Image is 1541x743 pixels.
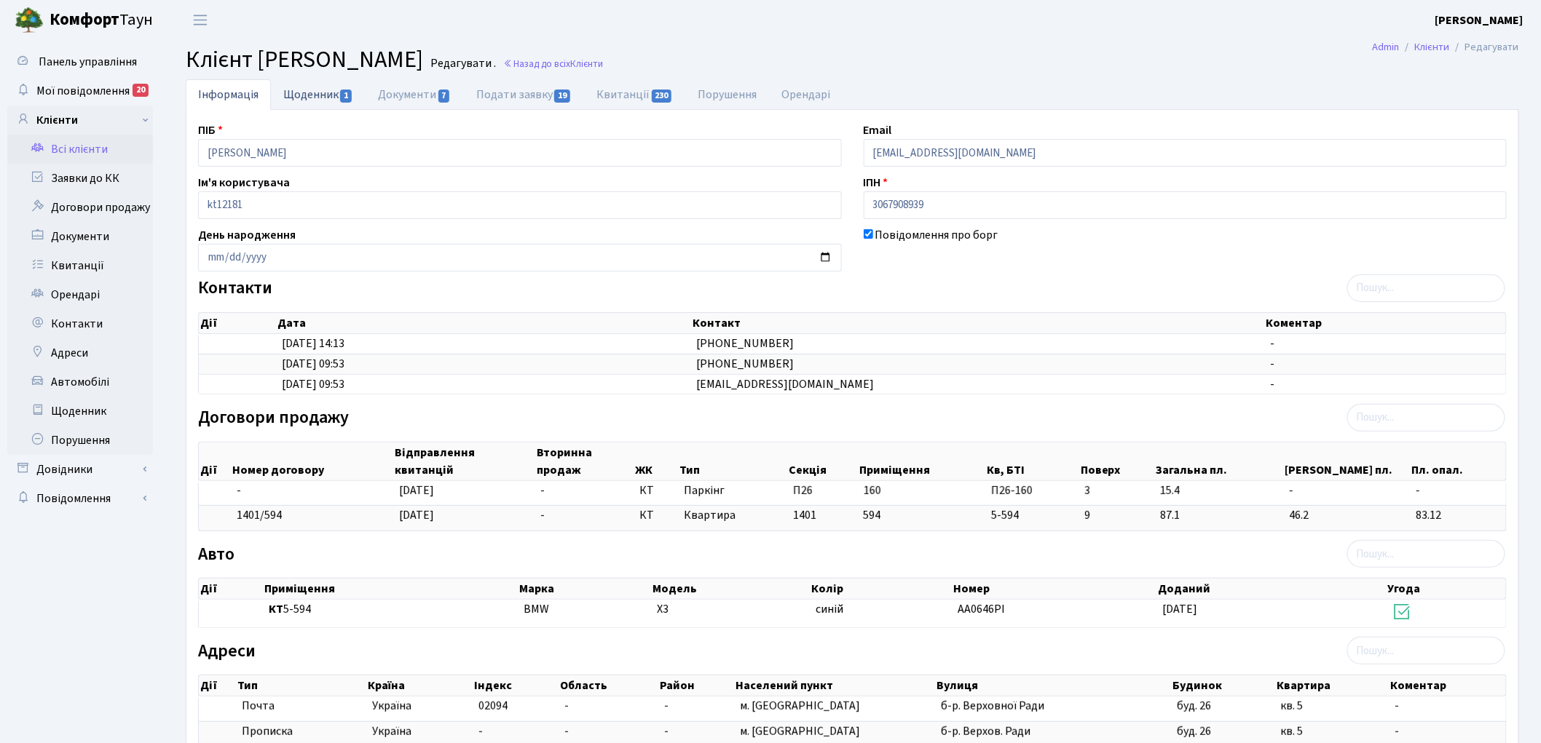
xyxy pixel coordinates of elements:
[1085,482,1149,499] span: 3
[793,507,816,523] span: 1401
[473,675,559,696] th: Індекс
[340,90,352,103] span: 1
[1347,274,1505,302] input: Пошук...
[664,698,669,714] span: -
[740,723,860,739] span: м. [GEOGRAPHIC_DATA]
[958,601,1005,617] span: АА0646РІ
[864,507,881,523] span: 594
[793,482,813,498] span: П26
[1416,482,1500,499] span: -
[1162,601,1197,617] span: [DATE]
[554,90,570,103] span: 19
[479,723,484,739] span: -
[1395,723,1399,739] span: -
[198,122,223,139] label: ПІБ
[7,309,153,338] a: Контакти
[198,278,272,299] label: Контакти
[639,507,672,524] span: КТ
[399,482,434,498] span: [DATE]
[7,484,153,513] a: Повідомлення
[941,698,1044,714] span: б-р. Верховної Ради
[986,442,1079,480] th: Кв, БТІ
[1351,32,1541,63] nav: breadcrumb
[198,226,296,244] label: День народження
[740,698,860,714] span: м. [GEOGRAPHIC_DATA]
[1275,675,1390,696] th: Квартира
[39,54,137,70] span: Панель управління
[36,83,130,99] span: Мої повідомлення
[198,408,349,429] label: Договори продажу
[7,280,153,309] a: Орендарі
[697,376,875,392] span: [EMAIL_ADDRESS][DOMAIN_NAME]
[1079,442,1155,480] th: Поверх
[7,47,153,76] a: Панель управління
[231,442,393,480] th: Номер договору
[684,507,781,524] span: Квартира
[1284,442,1411,480] th: [PERSON_NAME] пл.
[559,675,658,696] th: Область
[186,79,271,110] a: Інформація
[664,723,669,739] span: -
[697,356,795,372] span: [PHONE_NUMBER]
[7,455,153,484] a: Довідники
[393,442,535,480] th: Відправлення квитанцій
[1160,482,1277,499] span: 15.4
[1411,442,1507,480] th: Пл. опал.
[276,313,690,333] th: Дата
[1373,39,1400,55] a: Admin
[935,675,1172,696] th: Вулиця
[1290,507,1405,524] span: 46.2
[269,601,512,618] span: 5-594
[1290,482,1405,499] span: -
[182,8,218,32] button: Переключити навігацію
[198,641,256,662] label: Адреси
[427,57,496,71] small: Редагувати .
[1155,442,1284,480] th: Загальна пл.
[7,106,153,135] a: Клієнти
[1395,698,1399,714] span: -
[7,76,153,106] a: Мої повідомлення20
[991,507,1073,524] span: 5-594
[7,135,153,164] a: Всі клієнти
[7,251,153,280] a: Квитанції
[658,601,669,617] span: X3
[875,226,998,244] label: Повідомлення про борг
[864,122,892,139] label: Email
[864,482,881,498] span: 160
[7,222,153,251] a: Документи
[658,675,734,696] th: Район
[366,79,463,110] a: Документи
[1347,637,1505,664] input: Пошук...
[199,442,231,480] th: Дії
[1270,376,1274,392] span: -
[282,376,344,392] span: [DATE] 09:53
[366,675,473,696] th: Країна
[1281,723,1304,739] span: кв. 5
[564,698,569,714] span: -
[788,442,858,480] th: Секція
[199,675,236,696] th: Дії
[570,57,603,71] span: Клієнти
[652,579,810,599] th: Модель
[1390,675,1507,696] th: Коментар
[679,442,788,480] th: Тип
[1270,335,1274,351] span: -
[535,442,634,480] th: Вторинна продаж
[15,6,44,35] img: logo.png
[734,675,935,696] th: Населений пункт
[541,482,545,498] span: -
[770,79,843,110] a: Орендарі
[1265,313,1507,333] th: Коментар
[816,601,843,617] span: синій
[639,482,672,499] span: КТ
[7,367,153,397] a: Автомобілі
[1387,579,1507,599] th: Угода
[7,164,153,193] a: Заявки до КК
[237,507,282,523] span: 1401/594
[199,579,263,599] th: Дії
[242,723,293,740] span: Прописка
[1415,39,1450,55] a: Клієнти
[479,698,508,714] span: 02094
[1435,12,1524,29] a: [PERSON_NAME]
[7,397,153,426] a: Щоденник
